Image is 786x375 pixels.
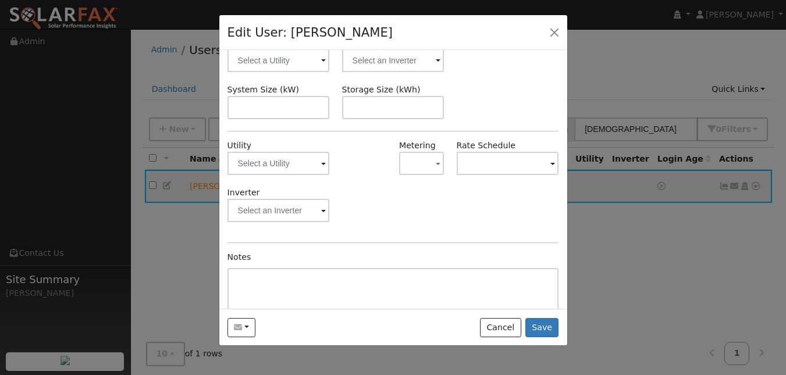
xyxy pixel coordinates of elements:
[342,49,444,72] input: Select an Inverter
[227,318,256,338] button: thaisxanadu@yahoo.com
[457,140,515,152] label: Rate Schedule
[227,152,330,175] input: Select a Utility
[227,23,393,42] h4: Edit User: [PERSON_NAME]
[525,318,559,338] button: Save
[227,49,330,72] input: Select a Utility
[227,199,330,222] input: Select an Inverter
[480,318,521,338] button: Cancel
[399,140,436,152] label: Metering
[227,187,260,199] label: Inverter
[342,84,421,96] label: Storage Size (kWh)
[227,251,251,263] label: Notes
[227,84,299,96] label: System Size (kW)
[227,140,251,152] label: Utility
